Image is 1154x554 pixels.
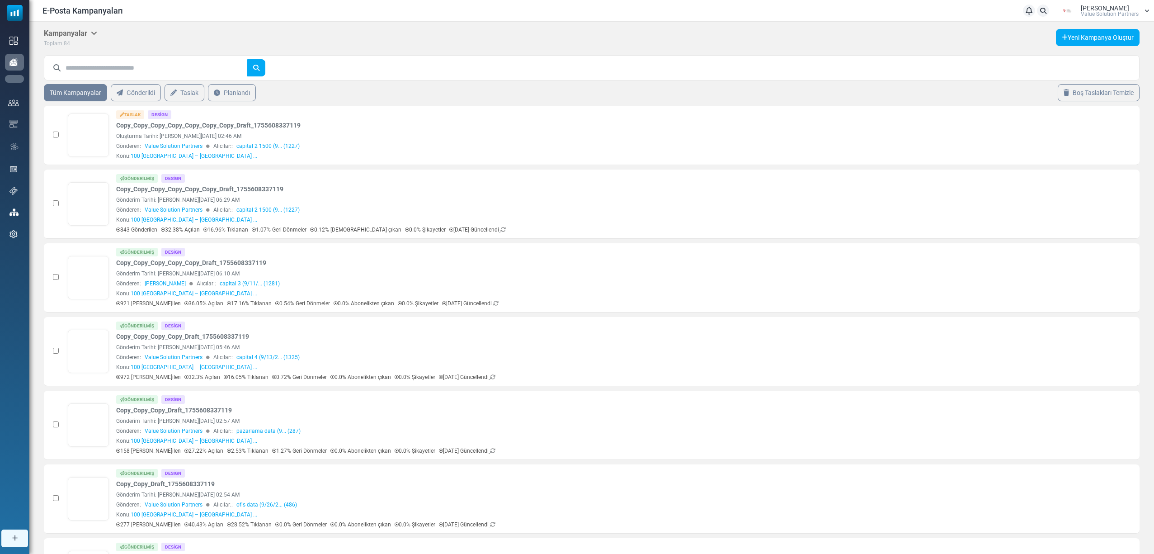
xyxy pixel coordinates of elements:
[145,279,186,288] span: [PERSON_NAME]
[236,206,300,214] a: capital 2 1500 (9... (1227)
[236,142,300,150] a: capital 2 1500 (9... (1227)
[131,290,257,297] span: 100 [GEOGRAPHIC_DATA] – [GEOGRAPHIC_DATA] ...
[236,427,301,435] a: pazarlama data (9... (287)
[1081,11,1139,17] span: Value Solution Partners
[9,165,18,173] img: landing_pages.svg
[9,142,19,152] img: workflow.svg
[161,248,185,256] div: Design
[116,469,158,478] div: Gönderilmiş
[116,270,987,278] div: Gönderim Tarihi: [PERSON_NAME][DATE] 06:10 AM
[9,120,18,128] img: email-templates-icon.svg
[116,279,987,288] div: Gönderen: Alıcılar::
[449,226,506,234] p: [DATE] Güncellendi
[236,501,297,509] a: ofis data (9/26/2... (486)
[116,373,181,381] p: 972 [PERSON_NAME]ilen
[116,417,987,425] div: Gönderim Tarihi: [PERSON_NAME][DATE] 02:57 AM
[227,521,272,529] p: 28.52% Tıklanan
[116,196,987,204] div: Gönderim Tarihi: [PERSON_NAME][DATE] 06:29 AM
[116,152,257,160] div: Konu:
[9,230,18,238] img: settings-icon.svg
[131,364,257,370] span: 100 [GEOGRAPHIC_DATA] – [GEOGRAPHIC_DATA] ...
[334,299,394,308] p: 0.0% Abonelikten çıkan
[116,226,157,234] p: 843 Gönderilen
[161,543,185,551] div: Design
[9,58,18,66] img: campaigns-icon-active.png
[275,521,327,529] p: 0.0% Geri Dönmeler
[272,447,327,455] p: 1.27% Geri Dönmeler
[224,373,268,381] p: 16.05% Tıklanan
[203,226,248,234] p: 16.96% Tıklanan
[116,206,987,214] div: Gönderen: Alıcılar::
[227,299,272,308] p: 17.16% Tıklanan
[252,226,306,234] p: 1.07% Geri Dönmeler
[310,226,401,234] p: 0.12% [DEMOGRAPHIC_DATA] çıkan
[116,511,257,519] div: Konu:
[208,84,256,101] a: Planlandı
[184,521,223,529] p: 40.43% Açılan
[116,332,249,341] a: Copy_Copy_Copy_Copy_Draft_1755608337119
[227,447,268,455] p: 2.53% Tıklanan
[330,521,391,529] p: 0.0% Abonelikten çıkan
[1056,4,1149,18] a: User Logo [PERSON_NAME] Value Solution Partners
[116,447,181,455] p: 158 [PERSON_NAME]ilen
[116,216,257,224] div: Konu:
[9,187,18,195] img: support-icon.svg
[8,99,19,106] img: contacts-icon.svg
[116,132,987,140] div: Oluşturma Tarihi: [PERSON_NAME][DATE] 02:46 AM
[116,289,257,298] div: Konu:
[145,427,203,435] span: Value Solution Partners
[145,206,203,214] span: Value Solution Partners
[116,142,987,150] div: Gönderen: Alıcılar::
[116,491,987,499] div: Gönderim Tarihi: [PERSON_NAME][DATE] 02:54 AM
[131,217,257,223] span: 100 [GEOGRAPHIC_DATA] – [GEOGRAPHIC_DATA] ...
[275,299,330,308] p: 0.54% Geri Dönmeler
[116,322,158,330] div: Gönderilmiş
[7,5,23,21] img: mailsoftly_icon_blue_white.svg
[220,279,280,288] a: capital 3 (9/11/... (1281)
[161,174,185,183] div: Design
[439,447,495,455] p: [DATE] Güncellendi
[148,110,171,119] div: Design
[442,299,499,308] p: [DATE] Güncellendi
[395,521,435,529] p: 0.0% Şikayetler
[64,40,70,47] span: 84
[131,153,257,159] span: 100 [GEOGRAPHIC_DATA] – [GEOGRAPHIC_DATA] ...
[116,406,232,415] a: Copy_Copy_Copy_Draft_1755608337119
[131,438,257,444] span: 100 [GEOGRAPHIC_DATA] – [GEOGRAPHIC_DATA] ...
[161,226,200,234] p: 32.38% Açılan
[398,299,438,308] p: 0.0% Şikayetler
[1056,29,1140,46] a: Yeni Kampanya Oluştur
[439,373,495,381] p: [DATE] Güncellendi
[116,363,257,371] div: Konu:
[161,469,185,478] div: Design
[1081,5,1129,11] span: [PERSON_NAME]
[236,353,300,361] a: capital 4 (9/13/2... (1325)
[116,479,215,489] a: Copy_Copy_Draft_1755608337119
[145,142,203,150] span: Value Solution Partners
[395,447,435,455] p: 0.0% Şikayetler
[116,299,181,308] p: 921 [PERSON_NAME]ilen
[330,373,391,381] p: 0.0% Abonelikten çıkan
[116,521,181,529] p: 277 [PERSON_NAME]ilen
[116,437,257,445] div: Konu:
[116,121,301,130] a: Copy_Copy_Copy_Copy_Copy_Copy_Copy_Draft_1755608337119
[44,29,97,38] h5: Kampanyalar
[44,84,107,101] a: Tüm Kampanyalar
[116,185,283,194] a: Copy_Copy_Copy_Copy_Copy_Copy_Draft_1755608337119
[44,40,62,47] span: Toplam
[116,343,987,351] div: Gönderim Tarihi: [PERSON_NAME][DATE] 05:46 AM
[116,110,144,119] div: Taslak
[184,447,223,455] p: 27.22% Açılan
[439,521,495,529] p: [DATE] Güncellendi
[9,37,18,45] img: dashboard-icon.svg
[116,174,158,183] div: Gönderilmiş
[116,543,158,551] div: Gönderilmiş
[145,353,203,361] span: Value Solution Partners
[116,395,158,404] div: Gönderilmiş
[161,395,185,404] div: Design
[116,353,987,361] div: Gönderen: Alıcılar::
[116,248,158,256] div: Gönderilmiş
[405,226,446,234] p: 0.0% Şikayetler
[272,373,327,381] p: 0.72% Geri Dönmeler
[116,258,266,268] a: Copy_Copy_Copy_Copy_Copy_Draft_1755608337119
